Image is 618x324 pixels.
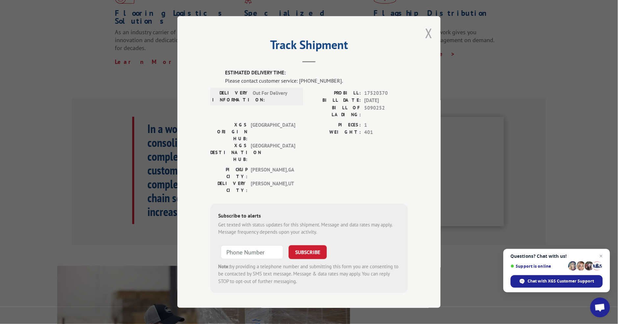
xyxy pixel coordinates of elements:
div: Please contact customer service: [PHONE_NUMBER]. [225,77,408,85]
label: XGS DESTINATION HUB: [210,142,247,163]
span: 17520370 [364,90,408,97]
span: [GEOGRAPHIC_DATA] [251,142,295,163]
label: PICKUP CITY: [210,166,247,180]
label: DELIVERY INFORMATION: [212,90,249,103]
label: XGS ORIGIN HUB: [210,121,247,142]
label: PIECES: [309,121,361,129]
h2: Track Shipment [210,40,408,53]
button: Close modal [425,24,432,42]
span: [PERSON_NAME] , GA [251,166,295,180]
a: Open chat [590,298,610,317]
label: PROBILL: [309,90,361,97]
span: Chat with XGS Customer Support [511,275,603,288]
span: 401 [364,129,408,136]
div: by providing a telephone number and submitting this form you are consenting to be contacted by SM... [218,263,400,285]
input: Phone Number [221,245,283,259]
span: [GEOGRAPHIC_DATA] [251,121,295,142]
div: Subscribe to alerts [218,212,400,221]
strong: Note: [218,263,230,270]
label: ESTIMATED DELIVERY TIME: [225,69,408,77]
button: SUBSCRIBE [289,245,327,259]
div: Get texted with status updates for this shipment. Message and data rates may apply. Message frequ... [218,221,400,236]
span: Chat with XGS Customer Support [528,278,594,284]
span: [PERSON_NAME] , UT [251,180,295,194]
span: Questions? Chat with us! [511,254,603,259]
label: BILL DATE: [309,97,361,104]
label: BILL OF LADING: [309,104,361,118]
span: 1 [364,121,408,129]
label: WEIGHT: [309,129,361,136]
span: Support is online [511,264,566,269]
label: DELIVERY CITY: [210,180,247,194]
span: [DATE] [364,97,408,104]
span: 5090252 [364,104,408,118]
span: Out For Delivery [253,90,297,103]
